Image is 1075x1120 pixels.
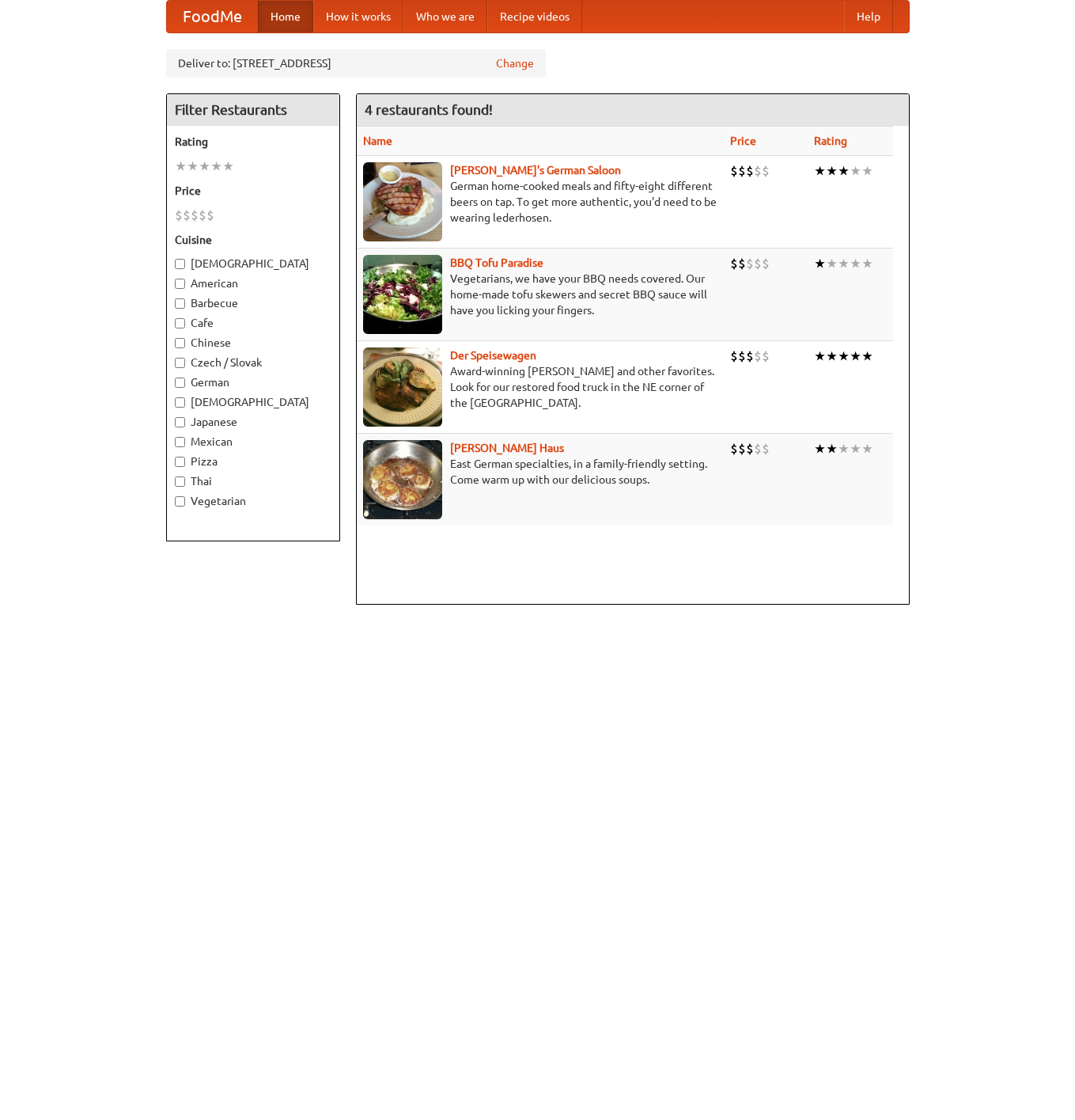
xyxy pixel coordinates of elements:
[175,355,331,370] label: Czech / Slovak
[175,473,331,489] label: Thai
[754,255,762,272] li: $
[814,135,847,147] a: Rating
[838,440,850,457] li: ★
[175,207,183,224] li: $
[496,55,534,71] a: Change
[175,183,331,199] h5: Price
[167,1,258,32] a: FoodMe
[175,378,185,388] input: German
[363,440,442,519] img: kohlhaus.jpg
[746,162,754,180] li: $
[850,255,861,272] li: ★
[175,374,331,390] label: German
[838,347,850,365] li: ★
[814,255,826,272] li: ★
[450,256,543,269] a: BBQ Tofu Paradise
[175,454,331,469] label: Pizza
[754,347,762,365] li: $
[738,255,746,272] li: $
[850,162,861,180] li: ★
[199,207,206,224] li: $
[814,162,826,180] li: ★
[166,49,546,78] div: Deliver to: [STREET_ADDRESS]
[206,207,214,224] li: $
[746,255,754,272] li: $
[730,135,756,147] a: Price
[175,493,331,509] label: Vegetarian
[175,394,331,410] label: [DEMOGRAPHIC_DATA]
[754,162,762,180] li: $
[175,158,187,175] li: ★
[175,476,185,487] input: Thai
[187,158,199,175] li: ★
[450,164,621,177] b: [PERSON_NAME]'s German Saloon
[191,207,199,224] li: $
[730,162,738,180] li: $
[814,440,826,457] li: ★
[175,134,331,150] h5: Rating
[861,347,873,365] li: ★
[363,347,442,427] img: speisewagen.jpg
[826,347,838,365] li: ★
[762,347,770,365] li: $
[762,255,770,272] li: $
[861,255,873,272] li: ★
[363,456,717,488] p: East German specialties, in a family-friendly setting. Come warm up with our delicious soups.
[175,275,331,291] label: American
[175,259,185,269] input: [DEMOGRAPHIC_DATA]
[363,178,717,226] p: German home-cooked meals and fifty-eight different beers on tap. To get more authentic, you'd nee...
[746,347,754,365] li: $
[365,102,493,117] ng-pluralize: 4 restaurants found!
[762,162,770,180] li: $
[363,255,442,334] img: tofuparadise.jpg
[826,440,838,457] li: ★
[313,1,403,32] a: How it works
[738,162,746,180] li: $
[826,255,838,272] li: ★
[850,347,861,365] li: ★
[167,94,339,126] h4: Filter Restaurants
[175,397,185,408] input: [DEMOGRAPHIC_DATA]
[175,417,185,427] input: Japanese
[738,440,746,457] li: $
[258,1,313,32] a: Home
[730,255,738,272] li: $
[175,279,185,289] input: American
[175,358,185,368] input: Czech / Slovak
[826,162,838,180] li: ★
[175,414,331,430] label: Japanese
[175,298,185,309] input: Barbecue
[183,207,191,224] li: $
[838,162,850,180] li: ★
[175,457,185,467] input: Pizza
[210,158,222,175] li: ★
[222,158,234,175] li: ★
[450,349,536,362] b: Der Speisewagen
[762,440,770,457] li: $
[175,437,185,447] input: Mexican
[754,440,762,457] li: $
[175,496,185,507] input: Vegetarian
[861,162,873,180] li: ★
[175,434,331,450] label: Mexican
[175,315,331,331] label: Cafe
[814,347,826,365] li: ★
[363,363,717,411] p: Award-winning [PERSON_NAME] and other favorites. Look for our restored food truck in the NE corne...
[175,318,185,328] input: Cafe
[175,295,331,311] label: Barbecue
[450,442,564,454] a: [PERSON_NAME] Haus
[738,347,746,365] li: $
[403,1,487,32] a: Who we are
[730,440,738,457] li: $
[838,255,850,272] li: ★
[730,347,738,365] li: $
[175,335,331,351] label: Chinese
[363,135,392,147] a: Name
[487,1,582,32] a: Recipe videos
[175,232,331,248] h5: Cuisine
[850,440,861,457] li: ★
[861,440,873,457] li: ★
[363,162,442,241] img: esthers.jpg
